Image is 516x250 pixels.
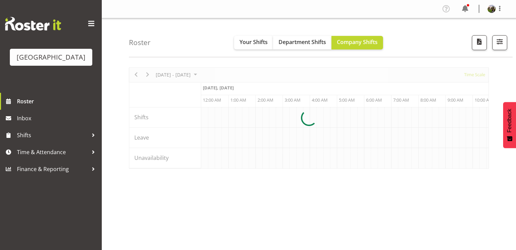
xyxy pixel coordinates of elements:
span: Shifts [17,130,88,140]
span: Your Shifts [240,38,268,46]
button: Department Shifts [273,36,331,49]
img: valerie-donaldson30b84046e2fb4b3171eb6bf86b7ff7f4.png [488,5,496,13]
span: Roster [17,96,98,106]
button: Company Shifts [331,36,383,49]
button: Filter Shifts [492,35,507,50]
span: Inbox [17,113,98,123]
span: Department Shifts [279,38,326,46]
div: [GEOGRAPHIC_DATA] [17,52,85,62]
img: Rosterit website logo [5,17,61,30]
span: Feedback [507,109,513,132]
button: Download a PDF of the roster according to the set date range. [472,35,487,50]
button: Your Shifts [234,36,273,49]
span: Finance & Reporting [17,164,88,174]
h4: Roster [129,39,151,46]
span: Company Shifts [337,38,378,46]
button: Feedback - Show survey [503,102,516,148]
span: Time & Attendance [17,147,88,157]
